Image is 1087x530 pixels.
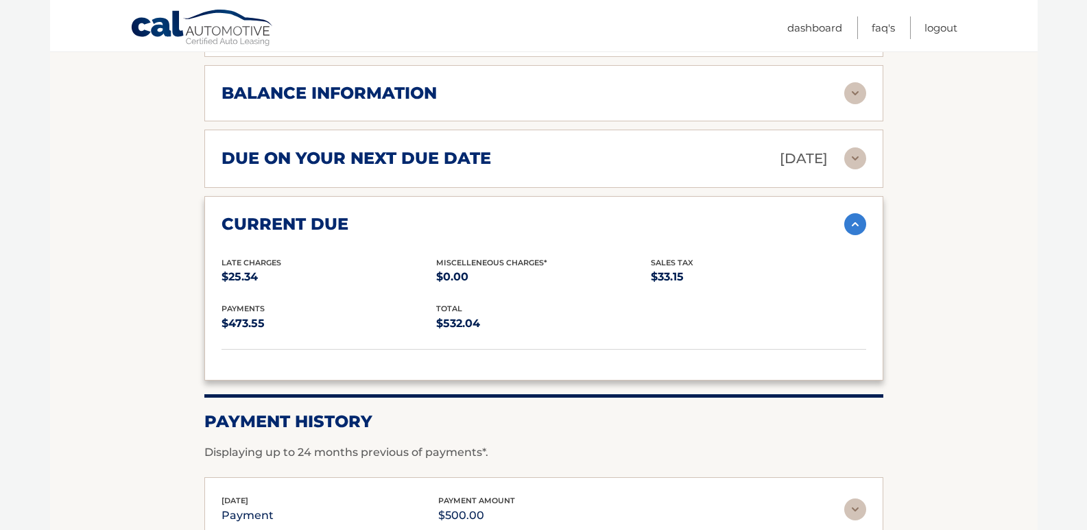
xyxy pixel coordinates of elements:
h2: current due [222,214,348,234]
a: Cal Automotive [130,9,274,49]
p: [DATE] [780,147,828,171]
img: accordion-rest.svg [844,147,866,169]
p: $532.04 [436,314,651,333]
a: FAQ's [872,16,895,39]
span: total [436,304,462,313]
span: payment amount [438,496,515,505]
a: Dashboard [787,16,842,39]
span: [DATE] [222,496,248,505]
p: $33.15 [651,267,865,287]
img: accordion-rest.svg [844,82,866,104]
p: $500.00 [438,506,515,525]
p: $473.55 [222,314,436,333]
span: payments [222,304,265,313]
a: Logout [924,16,957,39]
span: Sales Tax [651,258,693,267]
p: $25.34 [222,267,436,287]
h2: Payment History [204,411,883,432]
span: Late Charges [222,258,281,267]
p: Displaying up to 24 months previous of payments*. [204,444,883,461]
span: Miscelleneous Charges* [436,258,547,267]
img: accordion-active.svg [844,213,866,235]
p: payment [222,506,274,525]
img: accordion-rest.svg [844,498,866,520]
h2: balance information [222,83,437,104]
p: $0.00 [436,267,651,287]
h2: due on your next due date [222,148,491,169]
